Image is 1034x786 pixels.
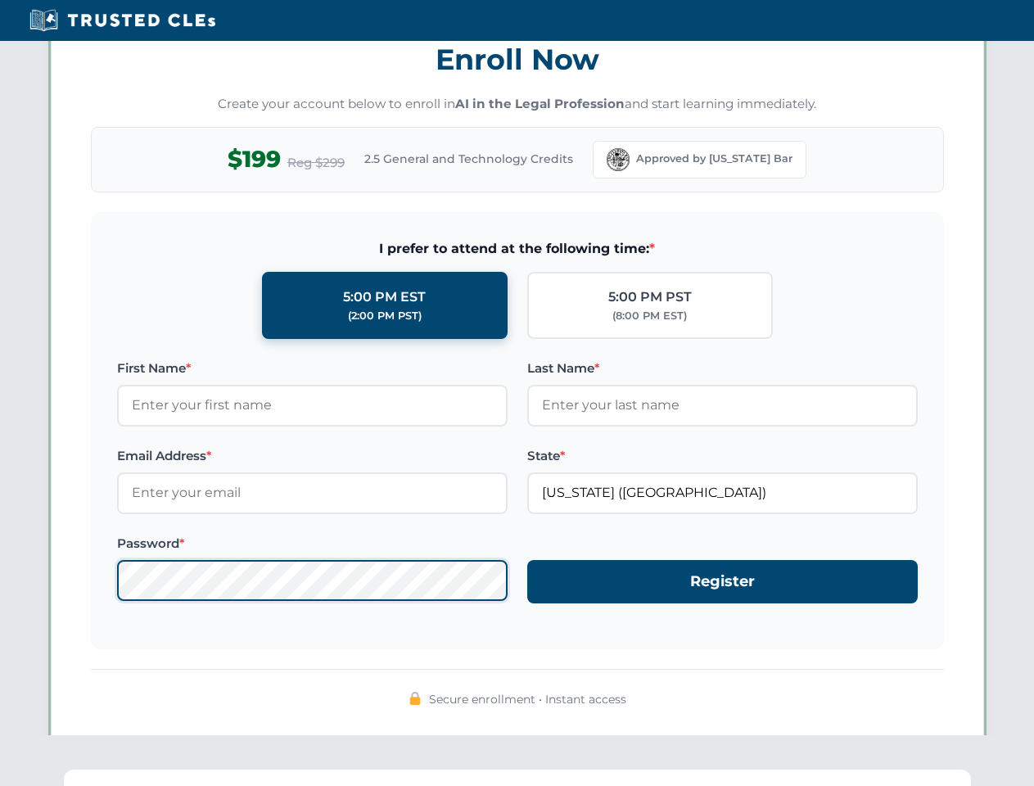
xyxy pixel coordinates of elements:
[117,472,508,513] input: Enter your email
[117,238,918,260] span: I prefer to attend at the following time:
[527,472,918,513] input: Florida (FL)
[527,560,918,603] button: Register
[429,690,626,708] span: Secure enrollment • Instant access
[287,153,345,173] span: Reg $299
[91,95,944,114] p: Create your account below to enroll in and start learning immediately.
[117,534,508,553] label: Password
[527,359,918,378] label: Last Name
[91,34,944,85] h3: Enroll Now
[343,287,426,308] div: 5:00 PM EST
[527,385,918,426] input: Enter your last name
[117,446,508,466] label: Email Address
[636,151,792,167] span: Approved by [US_STATE] Bar
[409,692,422,705] img: 🔒
[455,96,625,111] strong: AI in the Legal Profession
[364,150,573,168] span: 2.5 General and Technology Credits
[25,8,220,33] img: Trusted CLEs
[117,385,508,426] input: Enter your first name
[612,308,687,324] div: (8:00 PM EST)
[607,148,630,171] img: Florida Bar
[117,359,508,378] label: First Name
[348,308,422,324] div: (2:00 PM PST)
[527,446,918,466] label: State
[608,287,692,308] div: 5:00 PM PST
[228,141,281,178] span: $199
